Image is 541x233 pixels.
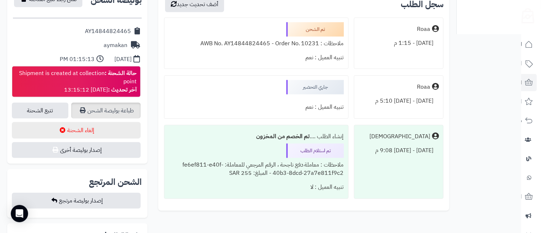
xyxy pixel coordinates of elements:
[369,132,430,141] div: [DEMOGRAPHIC_DATA]
[114,55,132,64] div: [DATE]
[85,27,131,36] div: AY14844824465
[359,36,439,50] div: [DATE] - 1:15 م
[169,130,344,144] div: إنشاء الطلب ....
[16,69,137,94] div: Shipment is created at collection point [DATE] 13:15:12
[89,178,142,186] h2: الشحن المرتجع
[517,5,534,23] img: logo
[359,144,439,158] div: [DATE] - [DATE] 9:08 م
[169,100,344,114] div: تنبيه العميل : نعم
[417,83,430,91] div: Roaa
[12,103,68,118] a: تتبع الشحنة
[12,142,141,158] button: إصدار بوليصة أخرى
[12,193,141,209] button: إصدار بوليصة مرتجع
[169,37,344,51] div: ملاحظات : AWB No. AY14844824465 - Order No. 10231
[359,94,439,108] div: [DATE] - [DATE] 5:10 م
[105,69,137,78] strong: حالة الشحنة :
[11,205,28,222] div: Open Intercom Messenger
[60,55,95,64] div: 01:15:13 PM
[12,122,141,139] button: إلغاء الشحنة
[286,144,344,158] div: تم استلام الطلب
[286,80,344,94] div: جاري التحضير
[169,158,344,180] div: ملاحظات : معاملة دفع ناجحة ، الرقم المرجعي للمعاملة: fe6ef811-e40f-40b3-8dcd-27a7e811f9c2 - المبل...
[71,103,141,118] a: طباعة بوليصة الشحن
[256,132,310,141] b: تم الخصم من المخزون
[108,85,137,94] strong: آخر تحديث :
[417,25,430,33] div: Roaa
[169,180,344,194] div: تنبيه العميل : لا
[104,41,127,50] div: aymakan
[286,22,344,37] div: تم الشحن
[169,51,344,65] div: تنبيه العميل : نعم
